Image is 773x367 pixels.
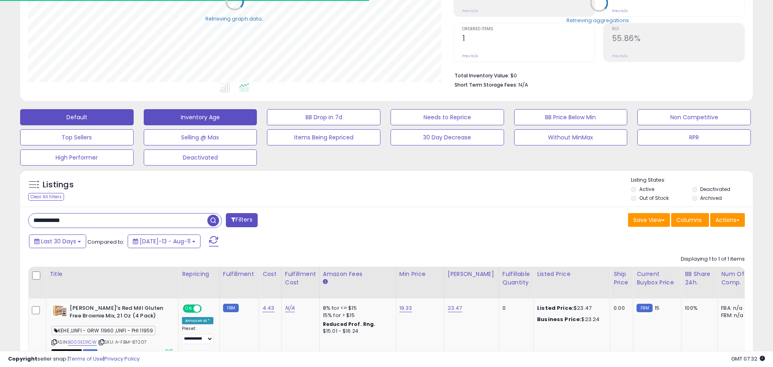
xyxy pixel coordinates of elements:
[700,195,722,201] label: Archived
[43,179,74,191] h5: Listings
[144,129,257,145] button: Selling @ Max
[676,216,702,224] span: Columns
[514,109,628,125] button: BB Price Below Min
[52,349,82,356] span: All listings that are currently out of stock and unavailable for purchase on Amazon
[223,270,256,278] div: Fulfillment
[140,237,190,245] span: [DATE]-13 - Aug-11
[262,304,275,312] a: 4.43
[262,270,278,278] div: Cost
[223,304,239,312] small: FBM
[731,355,765,363] span: 2025-09-11 07:32 GMT
[685,270,714,287] div: BB Share 24h.
[267,109,380,125] button: BB Drop in 7d
[537,305,604,312] div: $23.47
[200,305,213,312] span: OFF
[537,304,574,312] b: Listed Price:
[399,304,412,312] a: 19.33
[681,255,745,263] div: Displaying 1 to 1 of 1 items
[323,328,390,335] div: $15.01 - $16.24
[721,312,748,319] div: FBM: n/a
[502,270,530,287] div: Fulfillable Quantity
[323,270,393,278] div: Amazon Fees
[448,304,462,312] a: 23.47
[323,312,390,319] div: 15% for > $15
[637,129,751,145] button: RPR
[98,339,147,345] span: | SKU: A-FBM-87207
[391,109,504,125] button: Needs to Reprice
[267,129,380,145] button: Items Being Repriced
[671,213,709,227] button: Columns
[285,304,295,312] a: N/A
[69,355,103,363] a: Terms of Use
[502,305,527,312] div: 0
[28,193,64,201] div: Clear All Filters
[8,355,140,363] div: seller snap | |
[226,213,257,227] button: Filters
[104,355,140,363] a: Privacy Policy
[20,129,134,145] button: Top Sellers
[537,316,604,323] div: $23.24
[391,129,504,145] button: 30 Day Decrease
[52,326,155,335] span: KEHE ,UNFI - GRW 11960 ,UNFI - PHI 11959
[721,305,748,312] div: FBA: n/a
[52,305,68,317] img: 51dgV9prfRL._SL40_.jpg
[655,304,659,312] span: 15
[70,305,167,321] b: [PERSON_NAME]'s Red Mill Gluten Free Brownie Mix, 21 Oz (4 Pack)
[323,278,328,286] small: Amazon Fees.
[144,109,257,125] button: Inventory Age
[637,304,652,312] small: FBM
[399,270,441,278] div: Min Price
[710,213,745,227] button: Actions
[8,355,37,363] strong: Copyright
[285,270,316,287] div: Fulfillment Cost
[20,149,134,166] button: High Performer
[323,305,390,312] div: 8% for <= $15
[50,270,175,278] div: Title
[721,270,750,287] div: Num of Comp.
[29,234,86,248] button: Last 30 Days
[128,234,200,248] button: [DATE]-13 - Aug-11
[700,186,730,193] label: Deactivated
[87,238,124,246] span: Compared to:
[537,270,607,278] div: Listed Price
[614,270,630,287] div: Ship Price
[514,129,628,145] button: Without MinMax
[614,305,627,312] div: 0.00
[637,109,751,125] button: Non Competitive
[182,317,213,324] div: Amazon AI *
[205,15,264,22] div: Retrieving graph data..
[637,270,678,287] div: Current Buybox Price
[537,315,581,323] b: Business Price:
[566,17,631,24] div: Retrieving aggregations..
[41,237,76,245] span: Last 30 Days
[631,176,752,184] p: Listing States:
[639,186,654,193] label: Active
[144,149,257,166] button: Deactivated
[182,270,216,278] div: Repricing
[68,339,97,346] a: B000EDI1CW
[448,270,496,278] div: [PERSON_NAME]
[685,305,711,312] div: 100%
[182,326,213,344] div: Preset:
[628,213,670,227] button: Save View
[83,349,97,356] span: FBM
[323,321,376,328] b: Reduced Prof. Rng.
[639,195,669,201] label: Out of Stock
[20,109,134,125] button: Default
[184,305,194,312] span: ON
